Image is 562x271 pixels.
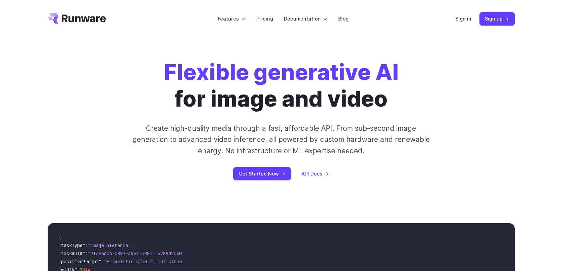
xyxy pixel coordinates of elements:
span: , [131,242,134,248]
span: : [101,259,104,265]
p: Create high-quality media through a fast, affordable API. From sub-second image generation to adv... [132,123,430,156]
h1: for image and video [164,59,399,112]
a: Go to / [48,13,106,24]
span: "taskType" [58,242,85,248]
a: Get Started Now [233,167,291,180]
a: API Docs [302,170,329,178]
span: "Futuristic stealth jet streaking through a neon-lit cityscape with glowing purple exhaust" [104,259,348,265]
a: Sign in [455,15,471,23]
a: Sign up [479,12,515,25]
span: "7f3ebcb6-b897-49e1-b98c-f5789d2d40d7" [88,250,190,257]
a: Blog [338,15,349,23]
span: "positivePrompt" [58,259,101,265]
label: Documentation [284,15,327,23]
span: : [85,250,88,257]
label: Features [218,15,246,23]
span: : [85,242,88,248]
span: { [58,234,61,240]
span: "taskUUID" [58,250,85,257]
strong: Flexible generative AI [164,59,399,85]
a: Pricing [256,15,273,23]
span: "imageInference" [88,242,131,248]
